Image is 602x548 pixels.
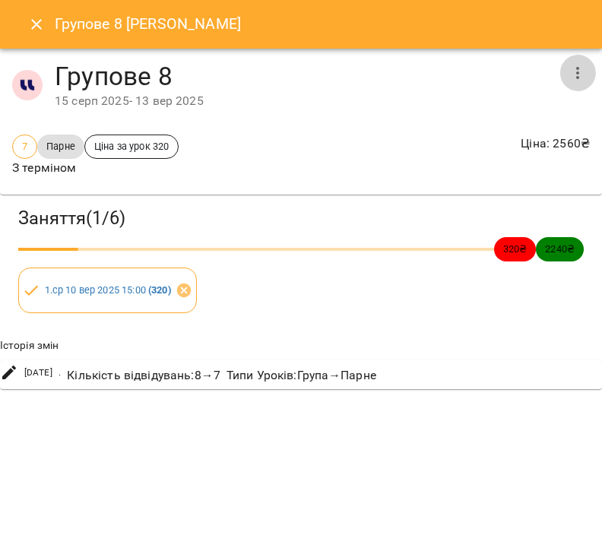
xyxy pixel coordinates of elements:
p: З терміном [12,159,179,177]
h3: Заняття ( 1 / 6 ) [18,207,584,230]
span: Парне [37,139,84,154]
a: 1.ср 10 вер 2025 15:00 (320) [45,284,171,296]
h6: Групове 8 [PERSON_NAME] [55,12,241,36]
div: 1.ср 10 вер 2025 15:00 (320) [18,268,197,313]
span: . [59,366,61,381]
span: 7 [13,139,36,154]
img: 1255ca683a57242d3abe33992970777d.jpg [12,70,43,100]
div: 15 серп 2025 - 13 вер 2025 [55,92,559,110]
span: 2240 ₴ [536,242,584,256]
span: Ціна за урок 320 [85,139,178,154]
b: ( 320 ) [148,284,171,296]
div: Кількість відвідувань : 8 → 7 [64,363,223,388]
button: Close [18,6,55,43]
h4: Групове 8 [55,61,559,92]
div: Типи Уроків : Група → Парне [223,363,379,388]
span: [DATE] [24,366,52,381]
span: 320 ₴ [494,242,537,256]
p: Ціна : 2560 ₴ [521,135,590,153]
